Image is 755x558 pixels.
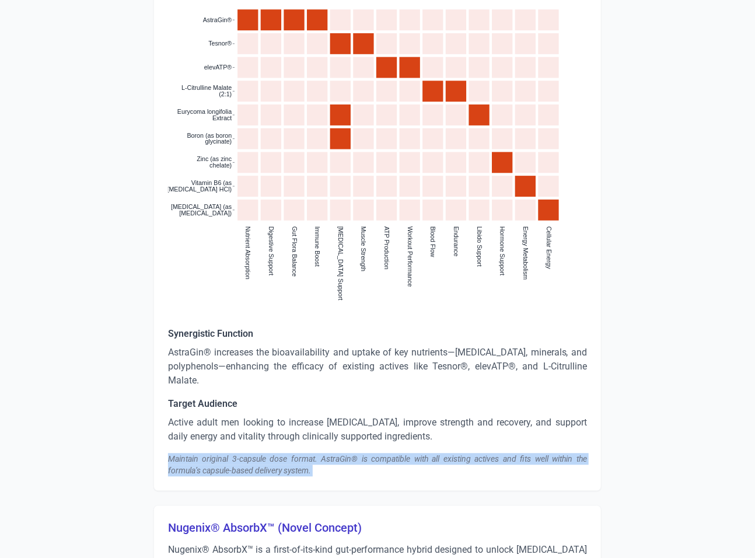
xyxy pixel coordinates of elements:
p: Active adult men looking to increase [MEDICAL_DATA], improve strength and recovery, and support d... [168,416,587,444]
text: Endurance [453,226,460,257]
p: AstraGin® increases the bioavailability and uptake of key nutrients—[MEDICAL_DATA], minerals, and... [168,346,587,388]
text: Muscle Strength [361,226,368,271]
g: y-axis tick label [167,16,232,217]
text: Digestive Support [268,226,275,276]
tspan: Eurycoma longifolia [177,109,232,116]
text: Cellular Energy [546,226,553,270]
text: ATP Production [383,226,390,270]
tspan: L-Citrulline Malate [181,85,232,92]
tspan: Zinc (as zinc [197,156,232,163]
text: Tesnor® [208,40,232,47]
g: x-axis tick label [244,226,552,301]
tspan: Vitamin B6 (as [191,180,232,187]
g: y-axis tick [233,20,235,211]
text: Workout Performance [407,226,414,287]
text: Blood Flow [430,226,437,257]
tspan: [MEDICAL_DATA] HCl) [167,186,232,193]
h5: Synergistic Function [168,327,587,341]
tspan: Boron (as boron [187,132,232,139]
tspan: Extract [212,114,232,121]
text: Nutrient Absorption [244,226,251,280]
h3: Nugenix® AbsorbX™ (Novel Concept) [168,520,587,536]
tspan: (2:1) [219,91,232,98]
tspan: [MEDICAL_DATA] (as [171,203,232,210]
tspan: glycinate) [205,138,232,145]
text: Energy Metabolism [522,226,529,280]
tspan: chelate) [209,162,232,169]
text: Hormone Support [499,226,506,276]
text: Immune Boost [314,226,321,267]
text: Libido Support [476,226,483,267]
text: Gut Flora Balance [291,226,298,277]
text: AstraGin® [203,16,232,23]
text: [MEDICAL_DATA] Support [337,226,344,301]
g: cell [237,10,559,221]
div: Maintain original 3-capsule dose format. AstraGin® is compatible with all existing actives and fi... [168,454,587,477]
tspan: [MEDICAL_DATA]) [179,210,232,217]
h5: Target Audience [168,397,587,411]
text: elevATP® [204,64,232,71]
